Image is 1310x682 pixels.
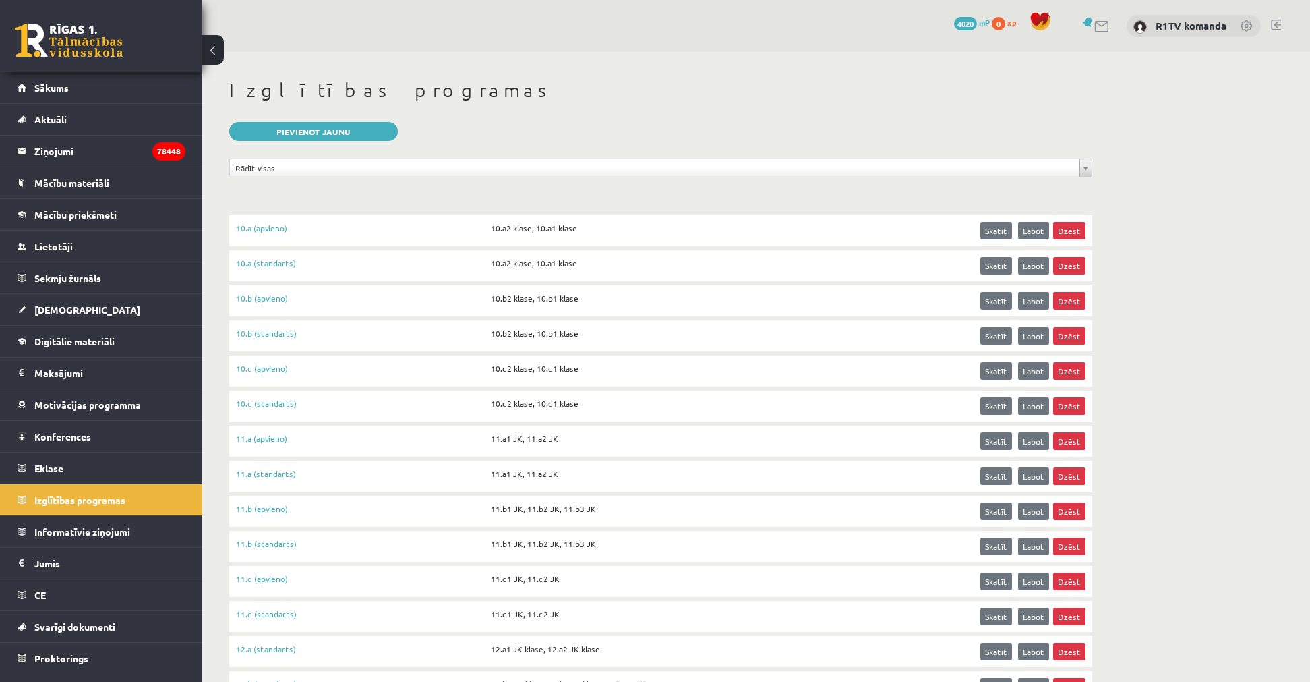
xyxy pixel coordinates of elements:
[1018,362,1049,380] a: Labot
[34,525,130,538] span: Informatīvie ziņojumi
[229,122,398,141] a: Pievienot jaunu
[34,272,101,284] span: Sekmju žurnāls
[980,538,1012,555] a: Skatīt
[491,503,596,520] span: 11.b1 JK, 11.b2 JK, 11.b3 JK
[18,643,185,674] a: Proktorings
[229,79,1092,102] h1: Izglītības programas
[992,17,1023,28] a: 0 xp
[1053,643,1085,660] a: Dzēst
[1018,292,1049,310] a: Labot
[1053,327,1085,345] a: Dzēst
[34,82,69,94] span: Sākums
[1053,467,1085,485] a: Dzēst
[18,104,185,135] a: Aktuāli
[1018,503,1049,520] a: Labot
[34,240,73,252] span: Lietotāji
[18,358,185,389] a: Maksājumi
[34,589,46,601] span: CE
[34,304,140,316] span: [DEMOGRAPHIC_DATA]
[18,294,185,325] a: [DEMOGRAPHIC_DATA]
[491,643,600,660] span: 12.a1 JK klase, 12.a2 JK klase
[1053,292,1085,310] a: Dzēst
[18,421,185,452] a: Konferences
[1018,643,1049,660] a: Labot
[980,397,1012,415] a: Skatīt
[235,159,1074,177] span: Rādīt visas
[236,467,491,485] a: 11.a (standarts)
[18,389,185,420] a: Motivācijas programma
[34,358,185,389] legend: Maksājumi
[980,432,1012,450] a: Skatīt
[236,643,491,660] a: 12.a (standarts)
[1053,432,1085,450] a: Dzēst
[979,17,990,28] span: mP
[1018,222,1049,239] a: Labot
[1053,362,1085,380] a: Dzēst
[980,608,1012,625] a: Skatīt
[491,608,560,625] span: 11.c1 JK, 11.c2 JK
[491,432,558,450] span: 11.a1 JK, 11.a2 JK
[34,136,185,167] legend: Ziņojumi
[1018,608,1049,625] a: Labot
[1053,538,1085,555] a: Dzēst
[1156,19,1226,32] a: R1TV komanda
[18,262,185,293] a: Sekmju žurnāls
[1018,467,1049,485] a: Labot
[34,557,60,569] span: Jumis
[236,292,491,310] a: 10.b (apvieno)
[236,222,491,239] a: 10.a (apvieno)
[980,467,1012,485] a: Skatīt
[954,17,977,30] span: 4020
[152,142,185,161] i: 78448
[18,136,185,167] a: Ziņojumi78448
[992,17,1005,30] span: 0
[34,208,117,221] span: Mācību priekšmeti
[34,113,67,125] span: Aktuāli
[18,611,185,642] a: Svarīgi dokumenti
[491,573,560,590] span: 11.c1 JK, 11.c2 JK
[236,538,491,555] a: 11.b (standarts)
[18,453,185,484] a: Eklase
[491,467,558,485] span: 11.a1 JK, 11.a2 JK
[980,362,1012,380] a: Skatīt
[236,432,491,450] a: 11.a (apvieno)
[1018,327,1049,345] a: Labot
[34,652,88,664] span: Proktorings
[1018,397,1049,415] a: Labot
[1053,503,1085,520] a: Dzēst
[491,257,577,275] span: 10.a2 klase, 10.a1 klase
[1053,222,1085,239] a: Dzēst
[18,167,185,198] a: Mācību materiāli
[18,579,185,610] a: CE
[980,327,1012,345] a: Skatīt
[18,199,185,230] a: Mācību priekšmeti
[491,292,578,310] span: 10.b2 klase, 10.b1 klase
[236,362,491,380] a: 10.c (apvieno)
[15,24,123,57] a: Rīgas 1. Tālmācības vidusskola
[18,548,185,579] a: Jumis
[1133,20,1147,34] img: R1TV komanda
[18,72,185,103] a: Sākums
[34,335,115,347] span: Digitālie materiāli
[34,621,115,633] span: Svarīgi dokumenti
[236,573,491,590] a: 11.c (apvieno)
[491,362,578,380] span: 10.c2 klase, 10.c1 klase
[1053,573,1085,590] a: Dzēst
[34,462,63,474] span: Eklase
[18,484,185,515] a: Izglītības programas
[980,573,1012,590] a: Skatīt
[1007,17,1016,28] span: xp
[230,159,1092,177] a: Rādīt visas
[980,292,1012,310] a: Skatīt
[18,516,185,547] a: Informatīvie ziņojumi
[1053,257,1085,275] a: Dzēst
[980,222,1012,239] a: Skatīt
[18,326,185,357] a: Digitālie materiāli
[1018,538,1049,555] a: Labot
[236,608,491,625] a: 11.c (standarts)
[1018,432,1049,450] a: Labot
[236,397,491,415] a: 10.c (standarts)
[236,503,491,520] a: 11.b (apvieno)
[491,327,578,345] span: 10.b2 klase, 10.b1 klase
[34,494,125,506] span: Izglītības programas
